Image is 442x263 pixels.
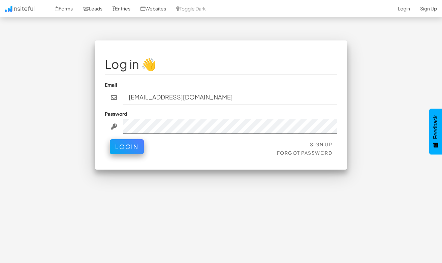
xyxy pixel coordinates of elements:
[310,141,333,147] a: Sign Up
[105,57,337,71] h1: Log in 👋
[110,139,144,154] button: Login
[433,115,439,139] span: Feedback
[5,6,12,12] img: icon.png
[105,110,127,117] label: Password
[123,90,338,105] input: john@doe.com
[429,109,442,154] button: Feedback - Show survey
[105,81,117,88] label: Email
[277,150,333,156] a: Forgot Password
